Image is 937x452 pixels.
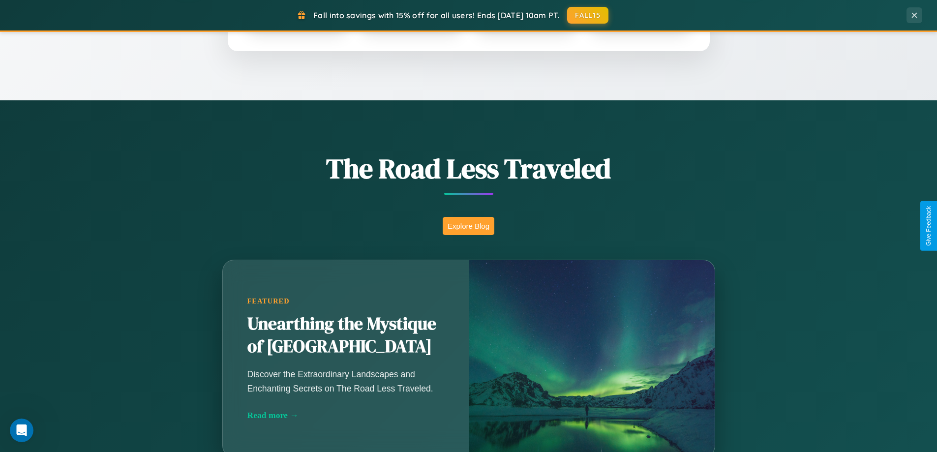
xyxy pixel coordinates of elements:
div: Read more → [247,410,444,421]
h2: Unearthing the Mystique of [GEOGRAPHIC_DATA] [247,313,444,358]
span: Fall into savings with 15% off for all users! Ends [DATE] 10am PT. [313,10,560,20]
p: Discover the Extraordinary Landscapes and Enchanting Secrets on The Road Less Traveled. [247,367,444,395]
iframe: Intercom live chat [10,419,33,442]
h1: The Road Less Traveled [174,150,764,187]
button: Explore Blog [443,217,494,235]
div: Give Feedback [925,206,932,246]
div: Featured [247,297,444,305]
button: FALL15 [567,7,608,24]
